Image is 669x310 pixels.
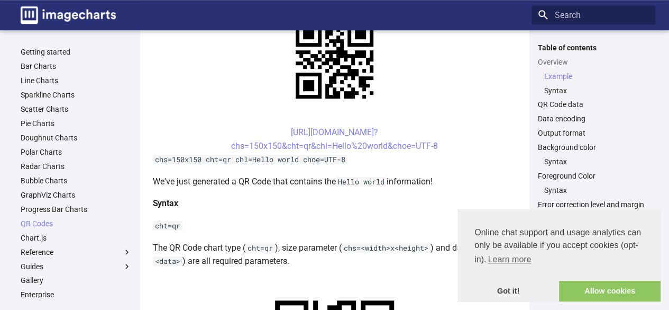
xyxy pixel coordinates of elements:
a: Sparkline Charts [21,90,132,100]
a: Progress Bar Charts [21,205,132,214]
a: Error correction level and margin [538,200,649,209]
a: GraphViz Charts [21,190,132,200]
a: Doughnut Charts [21,133,132,143]
a: Data encoding [538,114,649,123]
a: allow cookies [559,281,661,302]
a: learn more about cookies [486,252,533,268]
a: Polar Charts [21,147,132,157]
input: Search [531,5,655,24]
nav: Table of contents [531,43,655,210]
h4: Syntax [153,197,517,210]
p: The QR Code chart type ( ), size parameter ( ) and data ( ) are all required parameters. [153,241,517,268]
a: Background color [538,143,649,152]
code: chs=<width>x<height> [342,243,430,253]
a: Bar Charts [21,61,132,71]
a: Overview [538,57,649,67]
a: [URL][DOMAIN_NAME]?chs=150x150&cht=qr&chl=Hello%20world&choe=UTF-8 [231,127,438,151]
nav: Background color [538,157,649,166]
a: Foreground Color [538,171,649,181]
code: chs=150x150 cht=qr chl=Hello world choe=UTF-8 [153,155,347,164]
a: Getting started [21,47,132,57]
label: Reference [21,247,132,257]
code: Hello world [336,177,387,187]
a: Bubble Charts [21,176,132,185]
code: cht=qr [153,221,182,231]
a: Chart.js [21,233,132,243]
a: Example [544,72,649,81]
a: Line Charts [21,76,132,85]
a: dismiss cookie message [457,281,559,302]
code: cht=qr [245,243,275,253]
div: cookieconsent [457,209,661,302]
p: We've just generated a QR Code that contains the information! [153,175,517,189]
a: QR Code data [538,100,649,109]
img: chart [277,2,392,117]
a: Enterprise [21,290,132,299]
a: Gallery [21,276,132,285]
a: Scatter Charts [21,104,132,114]
a: Pie Charts [21,119,132,128]
a: Radar Charts [21,162,132,171]
nav: Foreground Color [538,185,649,195]
a: Syntax [544,157,649,166]
a: Syntax [544,185,649,195]
a: Syntax [544,86,649,95]
img: logo [21,6,116,24]
label: Table of contents [531,43,655,52]
a: Output format [538,128,649,138]
label: Guides [21,262,132,271]
a: QR Codes [21,219,132,228]
nav: Overview [538,72,649,95]
a: Image-Charts documentation [16,2,120,28]
span: Online chat support and usage analytics can only be available if you accept cookies (opt-in). [474,226,644,268]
